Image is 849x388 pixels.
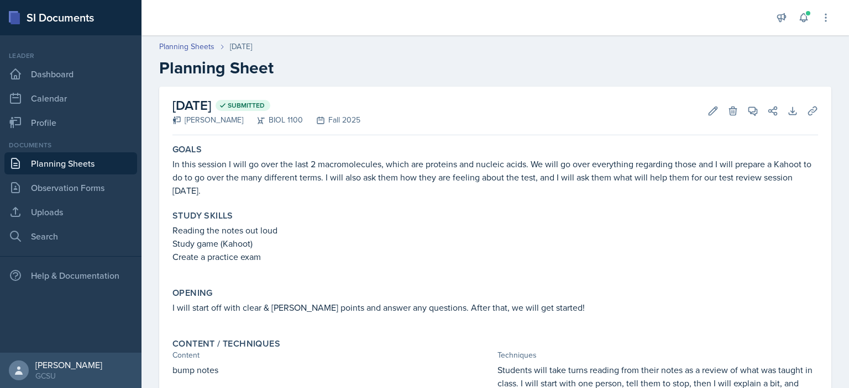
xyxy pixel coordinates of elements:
[172,144,202,155] label: Goals
[172,349,493,361] div: Content
[4,51,137,61] div: Leader
[172,157,818,197] p: In this session I will go over the last 2 macromolecules, which are proteins and nucleic acids. W...
[35,359,102,370] div: [PERSON_NAME]
[4,201,137,223] a: Uploads
[172,301,818,314] p: I will start off with clear & [PERSON_NAME] points and answer any questions. After that, we will ...
[172,338,280,349] label: Content / Techniques
[4,264,137,286] div: Help & Documentation
[303,114,360,126] div: Fall 2025
[172,224,818,237] p: Reading the notes out loud
[4,87,137,109] a: Calendar
[497,349,818,361] div: Techniques
[172,95,360,115] h2: [DATE]
[243,114,303,126] div: BIOL 1100
[4,140,137,150] div: Documents
[159,41,214,52] a: Planning Sheets
[4,152,137,174] a: Planning Sheets
[35,370,102,381] div: GCSU
[172,114,243,126] div: [PERSON_NAME]
[228,101,265,110] span: Submitted
[4,177,137,199] a: Observation Forms
[172,237,818,250] p: Study game (Kahoot)
[230,41,252,52] div: [DATE]
[4,111,137,134] a: Profile
[172,288,213,299] label: Opening
[159,58,831,78] h2: Planning Sheet
[4,63,137,85] a: Dashboard
[172,363,493,376] p: bump notes
[4,225,137,247] a: Search
[172,210,233,221] label: Study Skills
[172,250,818,263] p: Create a practice exam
